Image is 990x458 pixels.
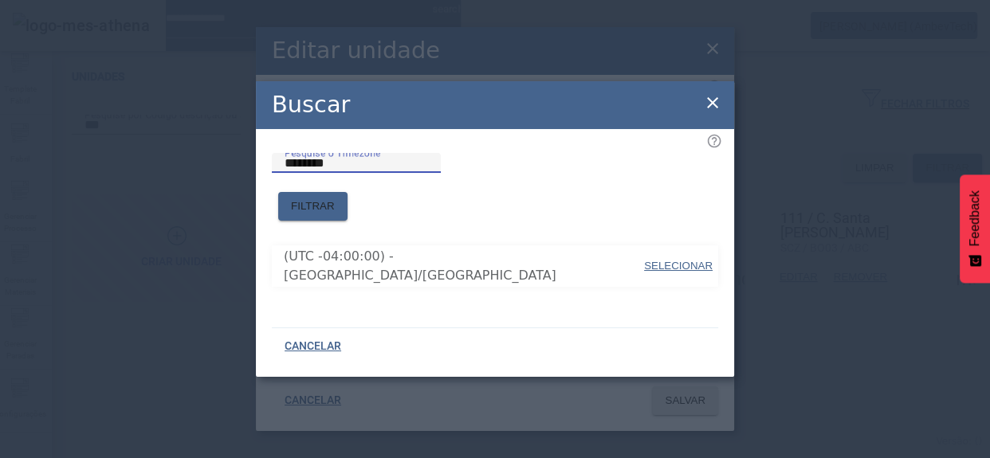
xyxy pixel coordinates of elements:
button: SELECIONAR [642,252,714,280]
mat-label: Pesquise o Timezone [285,147,380,158]
span: FILTRAR [291,198,335,214]
h2: Buscar [272,88,350,122]
button: CANCELAR [272,332,354,361]
span: CANCELAR [285,339,341,354]
span: SELECIONAR [644,260,713,272]
span: Feedback [968,190,982,246]
span: (UTC -04:00:00) - [GEOGRAPHIC_DATA]/[GEOGRAPHIC_DATA] [284,247,642,285]
button: FILTRAR [278,192,348,221]
button: Feedback - Mostrar pesquisa [960,174,990,283]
